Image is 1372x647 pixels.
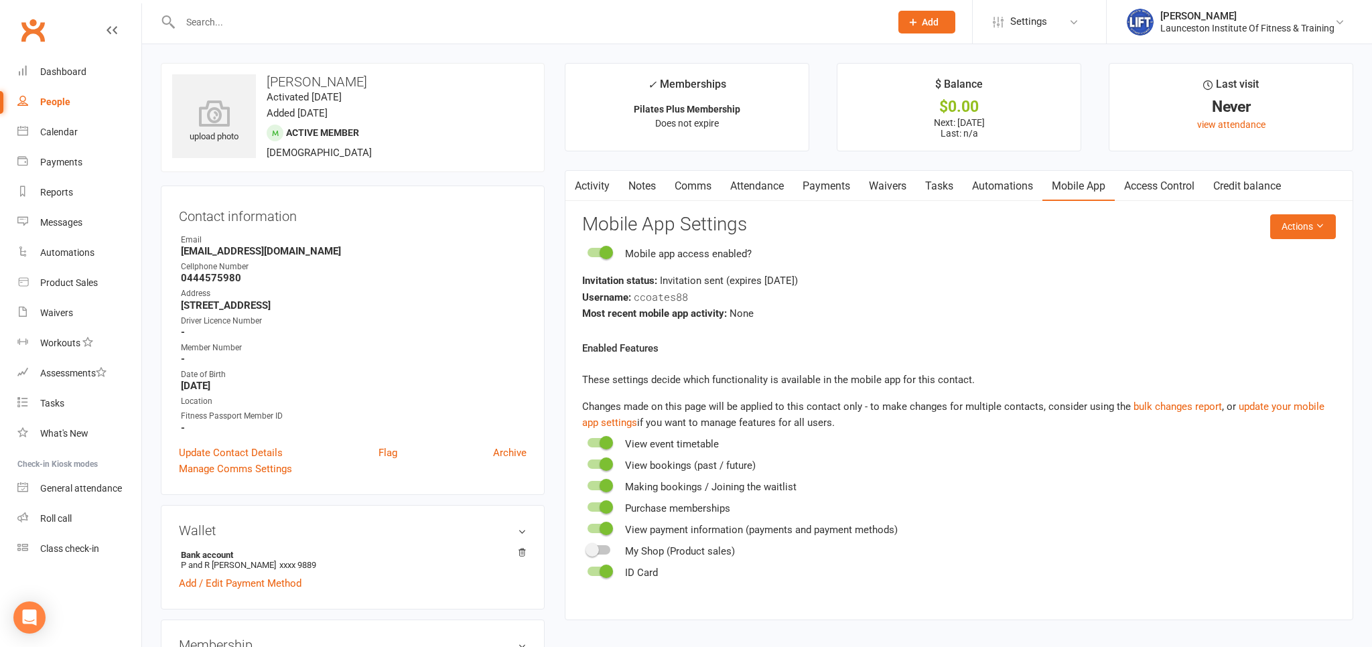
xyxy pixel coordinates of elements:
span: None [730,307,754,319]
div: Memberships [648,76,726,100]
a: Calendar [17,117,141,147]
a: Manage Comms Settings [179,461,292,477]
a: Credit balance [1204,171,1290,202]
span: xxxx 9889 [279,560,316,570]
span: Does not expire [655,118,719,129]
div: Messages [40,217,82,228]
div: Product Sales [40,277,98,288]
div: Invitation sent [582,273,1336,289]
h3: [PERSON_NAME] [172,74,533,89]
a: Access Control [1115,171,1204,202]
label: Enabled Features [582,340,659,356]
div: $0.00 [849,100,1069,114]
div: Member Number [181,342,527,354]
div: Open Intercom Messenger [13,601,46,634]
div: Automations [40,247,94,258]
a: Messages [17,208,141,238]
a: Assessments [17,358,141,388]
h3: Wallet [179,523,527,538]
strong: Invitation status: [582,275,657,287]
strong: - [181,353,527,365]
div: People [40,96,70,107]
a: Payments [17,147,141,177]
a: bulk changes report [1134,401,1222,413]
strong: [EMAIL_ADDRESS][DOMAIN_NAME] [181,245,527,257]
span: ID Card [625,567,658,579]
div: Email [181,234,527,246]
div: Roll call [40,513,72,524]
a: Payments [793,171,860,202]
a: Waivers [17,298,141,328]
span: , or [1134,401,1239,413]
div: Workouts [40,338,80,348]
div: Location [181,395,527,408]
strong: [DATE] [181,380,527,392]
a: Archive [493,445,527,461]
a: Activity [565,171,619,202]
a: update your mobile app settings [582,401,1324,429]
input: Search... [176,13,881,31]
div: Reports [40,187,73,198]
div: Never [1121,100,1341,114]
i: ✓ [648,78,657,91]
div: Payments [40,157,82,167]
div: Launceston Institute Of Fitness & Training [1160,22,1334,34]
div: Tasks [40,398,64,409]
a: Flag [379,445,397,461]
strong: - [181,422,527,434]
div: Assessments [40,368,107,378]
span: Purchase memberships [625,502,730,514]
div: Fitness Passport Member ID [181,410,527,423]
div: What's New [40,428,88,439]
button: Actions [1270,214,1336,238]
a: Automations [17,238,141,268]
a: Tasks [17,388,141,419]
a: Comms [665,171,721,202]
div: Driver Licence Number [181,315,527,328]
a: Product Sales [17,268,141,298]
span: (expires [DATE] ) [726,275,798,287]
strong: - [181,326,527,338]
p: Next: [DATE] Last: n/a [849,117,1069,139]
strong: Most recent mobile app activity: [582,307,727,319]
a: view attendance [1197,119,1265,130]
span: [DEMOGRAPHIC_DATA] [267,147,372,159]
a: Notes [619,171,665,202]
div: Mobile app access enabled? [625,246,752,262]
span: View event timetable [625,438,719,450]
div: Calendar [40,127,78,137]
div: [PERSON_NAME] [1160,10,1334,22]
a: People [17,87,141,117]
span: My Shop (Product sales) [625,545,735,557]
a: Class kiosk mode [17,534,141,564]
span: Settings [1010,7,1047,37]
span: View bookings (past / future) [625,459,756,472]
div: Changes made on this page will be applied to this contact only - to make changes for multiple con... [582,399,1336,431]
strong: Bank account [181,550,520,560]
div: $ Balance [935,76,983,100]
span: Active member [286,127,359,138]
time: Added [DATE] [267,107,328,119]
a: Clubworx [16,13,50,47]
h3: Mobile App Settings [582,214,1336,235]
strong: Username: [582,291,631,303]
a: Dashboard [17,57,141,87]
strong: Pilates Plus Membership [634,104,740,115]
span: View payment information (payments and payment methods) [625,524,898,536]
a: Tasks [916,171,963,202]
div: upload photo [172,100,256,144]
div: Dashboard [40,66,86,77]
strong: [STREET_ADDRESS] [181,299,527,311]
span: Add [922,17,939,27]
div: Date of Birth [181,368,527,381]
p: These settings decide which functionality is available in the mobile app for this contact. [582,372,1336,388]
a: Roll call [17,504,141,534]
a: Reports [17,177,141,208]
a: Automations [963,171,1042,202]
a: Update Contact Details [179,445,283,461]
a: Waivers [860,171,916,202]
button: Add [898,11,955,33]
div: Address [181,287,527,300]
img: thumb_image1711312309.png [1127,9,1154,35]
a: Attendance [721,171,793,202]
